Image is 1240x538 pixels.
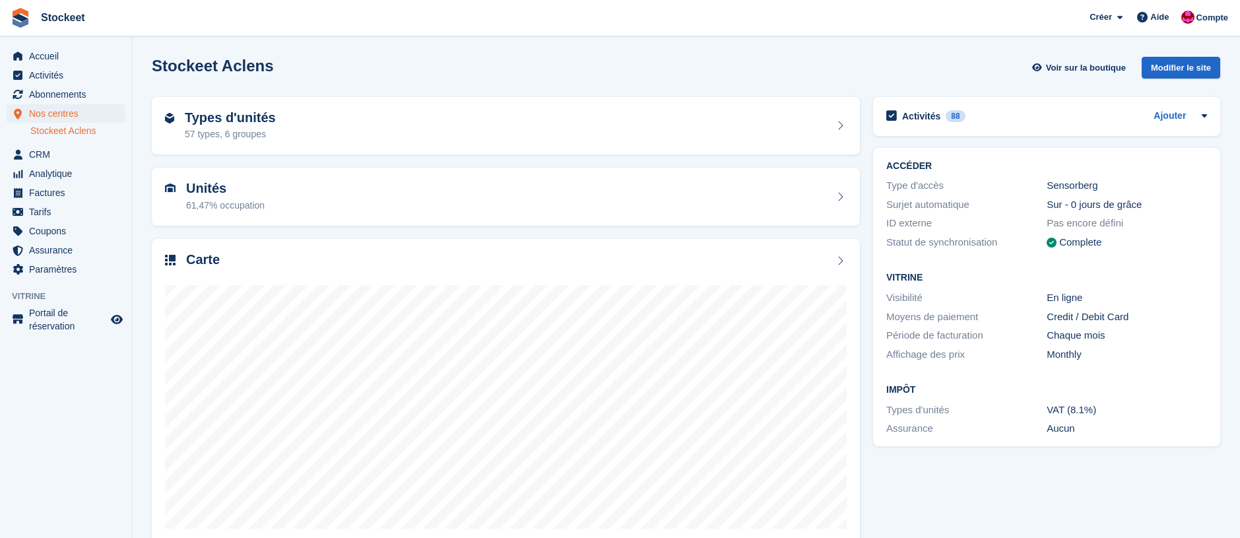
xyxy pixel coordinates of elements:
[165,184,176,193] img: unit-icn-7be61d7bf1b0ce9d3e12c5938cc71ed9869f7b940bace4675aadf7bd6d80202e.svg
[1154,109,1186,124] a: Ajouter
[29,241,108,259] span: Assurance
[7,145,125,164] a: menu
[186,252,220,267] h2: Carte
[7,241,125,259] a: menu
[165,255,176,265] img: map-icn-33ee37083ee616e46c38cad1a60f524a97daa1e2b2c8c0bc3eb3415660979fc1.svg
[165,113,174,123] img: unit-type-icn-2b2737a686de81e16bb02015468b77c625bbabd49415b5ef34ead5e3b44a266d.svg
[1047,197,1207,213] div: Sur - 0 jours de grâce
[1047,347,1207,362] div: Monthly
[30,125,125,137] a: Stockeet Aclens
[7,184,125,202] a: menu
[1142,57,1220,79] div: Modifier le site
[1059,235,1101,250] div: Complete
[1142,57,1220,84] a: Modifier le site
[1196,11,1228,24] span: Compte
[886,161,1207,172] h2: ACCÉDER
[946,110,965,122] div: 88
[186,181,265,196] h2: Unités
[29,145,108,164] span: CRM
[7,47,125,65] a: menu
[7,104,125,123] a: menu
[29,47,108,65] span: Accueil
[7,85,125,104] a: menu
[886,216,1047,231] div: ID externe
[1047,178,1207,193] div: Sensorberg
[11,8,30,28] img: stora-icon-8386f47178a22dfd0bd8f6a31ec36ba5ce8667c1dd55bd0f319d3a0aa187defe.svg
[902,110,940,122] h2: Activités
[29,222,108,240] span: Coupons
[12,290,131,303] span: Vitrine
[7,66,125,84] a: menu
[886,421,1047,436] div: Assurance
[152,57,274,75] h2: Stockeet Aclens
[886,290,1047,306] div: Visibilité
[7,203,125,221] a: menu
[36,7,90,28] a: Stockeet
[152,97,860,155] a: Types d'unités 57 types, 6 groupes
[29,306,108,333] span: Portail de réservation
[29,85,108,104] span: Abonnements
[29,66,108,84] span: Activités
[1047,290,1207,306] div: En ligne
[886,403,1047,418] div: Types d'unités
[109,312,125,327] a: Boutique d'aperçu
[886,310,1047,325] div: Moyens de paiement
[886,197,1047,213] div: Surjet automatique
[29,203,108,221] span: Tarifs
[1150,11,1169,24] span: Aide
[886,347,1047,362] div: Affichage des prix
[1047,310,1207,325] div: Credit / Debit Card
[886,235,1047,250] div: Statut de synchronisation
[7,222,125,240] a: menu
[1047,421,1207,436] div: Aucun
[886,385,1207,395] h2: Impôt
[1047,403,1207,418] div: VAT (8.1%)
[1090,11,1112,24] span: Créer
[185,127,276,141] div: 57 types, 6 groupes
[886,273,1207,283] h2: Vitrine
[7,306,125,333] a: menu
[7,164,125,183] a: menu
[1047,216,1207,231] div: Pas encore défini
[1046,61,1126,75] span: Voir sur la boutique
[7,260,125,279] a: menu
[29,184,108,202] span: Factures
[29,164,108,183] span: Analytique
[886,178,1047,193] div: Type d'accès
[186,199,265,213] div: 61,47% occupation
[886,328,1047,343] div: Période de facturation
[152,168,860,226] a: Unités 61,47% occupation
[1181,11,1194,24] img: Valentin BURDET
[1047,328,1207,343] div: Chaque mois
[1031,57,1131,79] a: Voir sur la boutique
[185,110,276,125] h2: Types d'unités
[29,104,108,123] span: Nos centres
[29,260,108,279] span: Paramètres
